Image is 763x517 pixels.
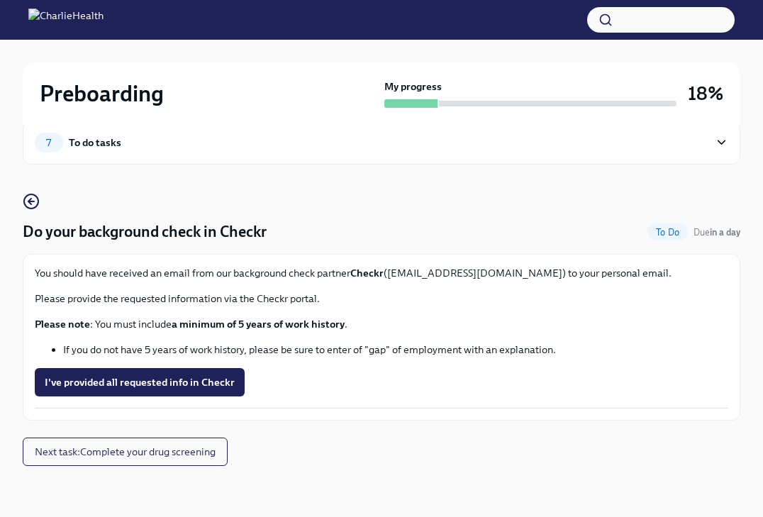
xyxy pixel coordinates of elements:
h4: Do your background check in Checkr [23,221,267,243]
strong: Please note [35,318,90,330]
strong: a minimum of 5 years of work history [172,318,345,330]
strong: Checkr [350,267,384,279]
strong: in a day [710,227,740,238]
h2: Preboarding [40,79,164,108]
p: You should have received an email from our background check partner ([EMAIL_ADDRESS][DOMAIN_NAME]... [35,266,728,280]
button: I've provided all requested info in Checkr [35,368,245,396]
button: Next task:Complete your drug screening [23,438,228,466]
span: 7 [38,138,60,148]
strong: My progress [384,79,442,94]
img: CharlieHealth [28,9,104,31]
li: If you do not have 5 years of work history, please be sure to enter of "gap" of employment with a... [63,343,728,357]
h3: 18% [688,81,723,106]
span: October 17th, 2025 09:00 [694,226,740,239]
span: Due [694,227,740,238]
span: Next task : Complete your drug screening [35,445,216,459]
span: I've provided all requested info in Checkr [45,375,235,389]
p: Please provide the requested information via the Checkr portal. [35,291,728,306]
span: To Do [647,227,688,238]
div: To do tasks [69,135,121,150]
p: : You must include . [35,317,728,331]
